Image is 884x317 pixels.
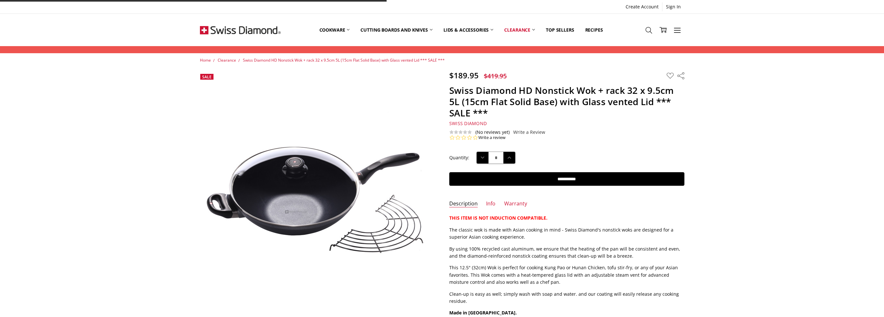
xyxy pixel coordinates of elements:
a: Write a review [478,135,505,141]
a: Write a Review [513,130,545,135]
a: Sign In [662,2,684,11]
a: Create Account [622,2,662,11]
a: Top Sellers [540,15,579,44]
a: Clearance [499,15,540,44]
p: Clean-up is easy as well; simply wash with soap and water. and our coating will easily release an... [449,291,684,305]
span: $419.95 [484,72,507,80]
strong: Made in [GEOGRAPHIC_DATA]. [449,310,517,316]
img: Free Shipping On Every Order [200,14,281,46]
a: Home [200,57,211,63]
a: Clearance [218,57,236,63]
span: Swiss Diamond [449,120,487,126]
strong: THIS ITEM IS NOT INDUCTION COMPATIBLE. [449,215,547,221]
a: Lids & Accessories [438,15,499,44]
p: By using 100% recycled cast aluminum, we ensure that the heating of the pan will be consistent an... [449,245,684,260]
span: $189.95 [449,70,479,81]
h1: Swiss Diamond HD Nonstick Wok + rack 32 x 9.5cm 5L (15cm Flat Solid Base) with Glass vented Lid *... [449,85,684,119]
span: (No reviews yet) [475,130,510,135]
a: Description [449,200,478,208]
a: Info [486,200,495,208]
p: This 12.5" (32cm) Wok is perfect for cooking Kung Pao or Hunan Chicken, tofu stir-fry, or any of ... [449,264,684,286]
a: Recipes [580,15,608,44]
p: The classic wok is made with Asian cooking in mind - Swiss Diamond's nonstick woks are designed f... [449,226,684,241]
a: Warranty [504,200,527,208]
label: Quantity: [449,154,469,161]
span: Sale [202,74,212,80]
a: Cutting boards and knives [355,15,438,44]
a: Cookware [314,15,355,44]
a: Swiss Diamond HD Nonstick Wok + rack 32 x 9.5cm 5L (15cm Flat Solid Base) with Glass vented Lid *... [243,57,445,63]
